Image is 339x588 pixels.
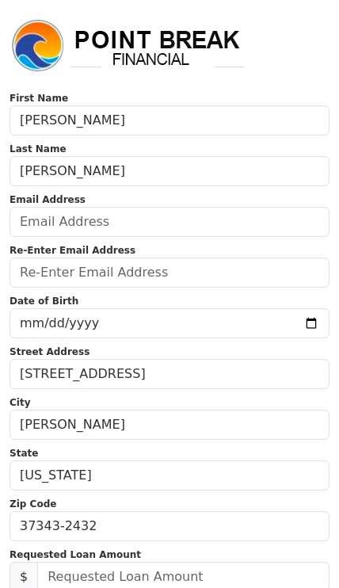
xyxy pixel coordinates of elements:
strong: City [10,397,30,408]
strong: Re-Enter Email Address [10,245,135,256]
img: logo.png [10,17,247,74]
input: Street Address [10,359,329,389]
strong: State [10,448,38,459]
input: Email Address [10,207,329,237]
strong: First Name [10,93,68,104]
input: Re-Enter Email Address [10,258,329,288]
strong: Requested Loan Amount [10,549,141,560]
strong: Street Address [10,346,90,357]
strong: Email Address [10,194,86,205]
input: Zip Code [10,511,329,541]
input: Last Name [10,156,329,186]
strong: Last Name [10,143,67,155]
strong: Date of Birth [10,296,78,307]
input: City [10,410,329,440]
input: First Name [10,105,329,136]
strong: Zip Code [10,498,56,510]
